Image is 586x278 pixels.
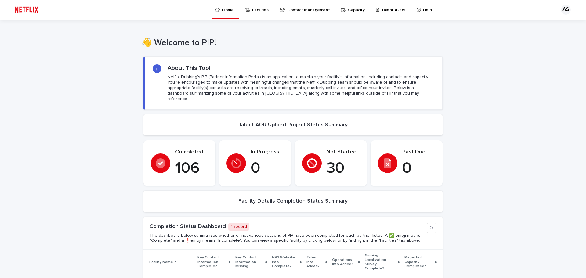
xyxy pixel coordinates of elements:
p: Completed [175,149,208,156]
p: Key Contact Information Missing [235,254,264,270]
a: Completion Status Dashboard [150,224,226,229]
h1: 👋 Welcome to PIP! [141,38,440,48]
p: Not Started [327,149,360,156]
div: AS [561,5,571,15]
p: Key Contact Information Complete? [197,254,227,270]
p: 30 [327,159,360,178]
p: 0 [251,159,284,178]
h2: Talent AOR Upload Project Status Summary [238,122,348,128]
p: The dashboard below summarizes whether or not various sections of PIP have been completed for eac... [150,233,424,244]
p: Operations Info Added? [332,257,356,268]
p: Past Due [402,149,435,156]
p: Facility Name [149,259,173,265]
h2: About This Tool [168,64,211,72]
p: 0 [402,159,435,178]
p: Talent Info Added? [306,254,324,270]
h2: Facility Details Completion Status Summary [238,198,348,205]
p: In Progress [251,149,284,156]
p: Gaming Localization Survey Complete? [365,252,396,272]
p: NP3 Website Info Complete? [272,254,298,270]
img: ifQbXi3ZQGMSEF7WDB7W [12,4,41,16]
p: 106 [175,159,208,178]
p: Netflix Dubbing's PIP (Partner Information Portal) is an application to maintain your facility's ... [168,74,435,102]
p: Projected Capacity Completed? [404,254,433,270]
p: 1 record [228,223,249,231]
